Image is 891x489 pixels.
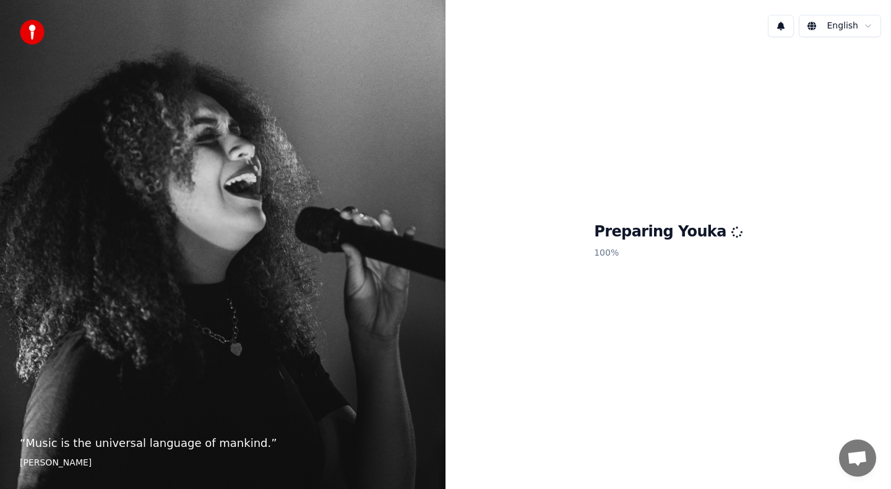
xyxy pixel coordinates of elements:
div: Open chat [839,439,876,477]
p: “ Music is the universal language of mankind. ” [20,435,426,452]
h1: Preparing Youka [594,222,742,242]
footer: [PERSON_NAME] [20,457,426,469]
p: 100 % [594,242,742,264]
img: youka [20,20,45,45]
